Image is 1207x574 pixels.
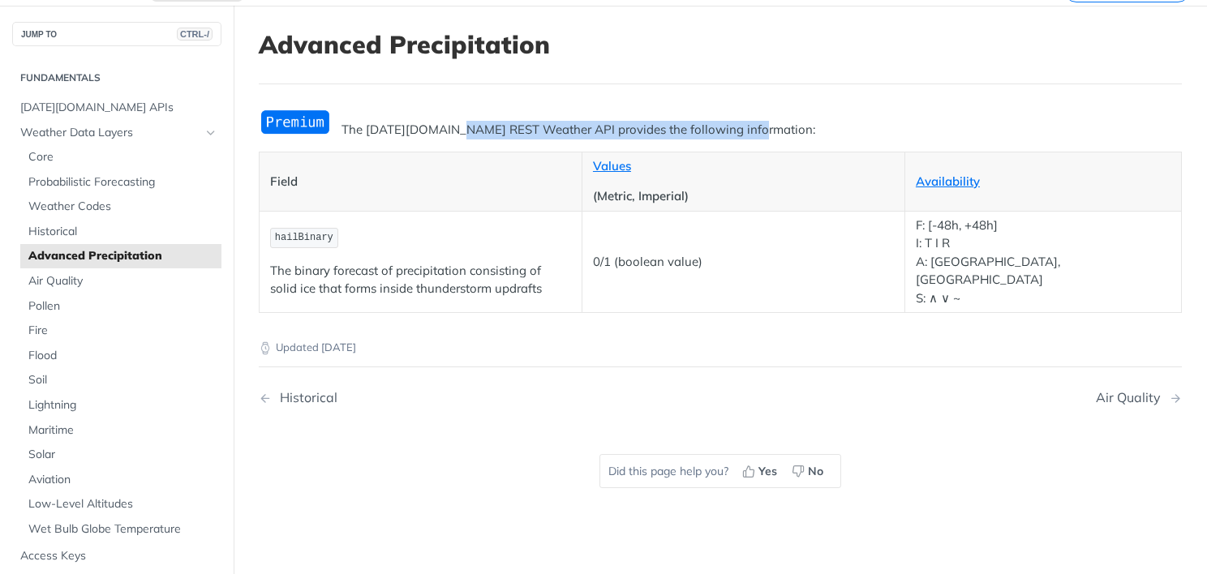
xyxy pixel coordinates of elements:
[20,344,221,368] a: Flood
[593,187,894,206] p: (Metric, Imperial)
[599,454,841,488] div: Did this page help you?
[28,174,217,191] span: Probabilistic Forecasting
[916,173,980,189] a: Availability
[20,220,221,244] a: Historical
[28,472,217,488] span: Aviation
[259,390,655,405] a: Previous Page: Historical
[20,418,221,443] a: Maritime
[20,100,217,116] span: [DATE][DOMAIN_NAME] APIs
[28,273,217,289] span: Air Quality
[28,496,217,512] span: Low-Level Altitudes
[20,125,200,141] span: Weather Data Layers
[28,447,217,463] span: Solar
[20,319,221,343] a: Fire
[204,126,217,139] button: Hide subpages for Weather Data Layers
[20,368,221,392] a: Soil
[20,468,221,492] a: Aviation
[28,348,217,364] span: Flood
[12,544,221,568] a: Access Keys
[20,294,221,319] a: Pollen
[28,397,217,413] span: Lightning
[758,463,777,480] span: Yes
[593,253,894,272] p: 0/1 (boolean value)
[12,96,221,120] a: [DATE][DOMAIN_NAME] APIs
[12,71,221,85] h2: Fundamentals
[20,195,221,219] a: Weather Codes
[786,459,832,483] button: No
[259,374,1182,422] nav: Pagination Controls
[28,298,217,315] span: Pollen
[28,199,217,215] span: Weather Codes
[275,232,333,243] span: hailBinary
[28,248,217,264] span: Advanced Precipitation
[28,149,217,165] span: Core
[20,170,221,195] a: Probabilistic Forecasting
[12,121,221,145] a: Weather Data LayersHide subpages for Weather Data Layers
[20,443,221,467] a: Solar
[1096,390,1169,405] div: Air Quality
[28,521,217,538] span: Wet Bulb Globe Temperature
[737,459,786,483] button: Yes
[177,28,213,41] span: CTRL-/
[28,224,217,240] span: Historical
[270,262,571,298] p: The binary forecast of precipitation consisting of solid ice that forms inside thunderstorm updrafts
[28,372,217,388] span: Soil
[20,269,221,293] a: Air Quality
[28,422,217,439] span: Maritime
[1096,390,1182,405] a: Next Page: Air Quality
[20,393,221,418] a: Lightning
[20,548,217,564] span: Access Keys
[20,517,221,542] a: Wet Bulb Globe Temperature
[259,121,1182,139] p: The [DATE][DOMAIN_NAME] REST Weather API provides the following information:
[20,145,221,169] a: Core
[20,244,221,268] a: Advanced Precipitation
[20,492,221,516] a: Low-Level Altitudes
[272,390,337,405] div: Historical
[12,22,221,46] button: JUMP TOCTRL-/
[808,463,823,480] span: No
[916,216,1170,308] p: F: [-48h, +48h] I: T I R A: [GEOGRAPHIC_DATA], [GEOGRAPHIC_DATA] S: ∧ ∨ ~
[259,340,1182,356] p: Updated [DATE]
[270,173,571,191] p: Field
[593,158,631,173] a: Values
[28,323,217,339] span: Fire
[259,30,1182,59] h1: Advanced Precipitation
